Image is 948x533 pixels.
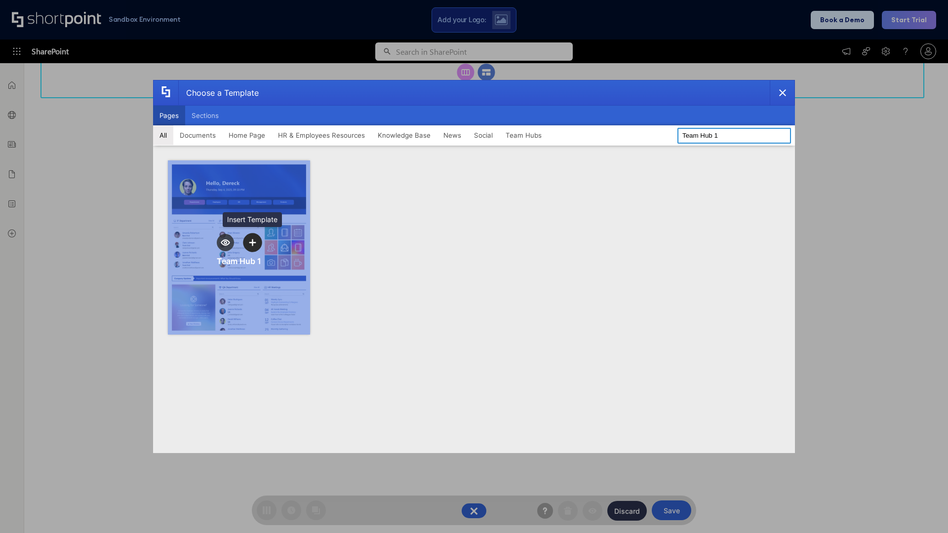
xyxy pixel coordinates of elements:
button: Social [468,125,499,145]
button: HR & Employees Resources [272,125,371,145]
button: Documents [173,125,222,145]
button: Pages [153,106,185,125]
button: Team Hubs [499,125,548,145]
button: All [153,125,173,145]
button: News [437,125,468,145]
div: template selector [153,80,795,453]
button: Sections [185,106,225,125]
div: Team Hub 1 [217,256,261,266]
input: Search [677,128,791,144]
button: Home Page [222,125,272,145]
div: Choose a Template [178,80,259,105]
iframe: Chat Widget [899,486,948,533]
button: Knowledge Base [371,125,437,145]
